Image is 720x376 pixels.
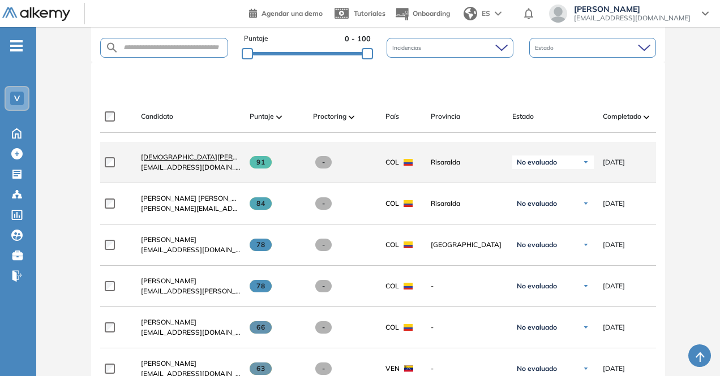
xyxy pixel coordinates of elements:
span: [PERSON_NAME] [141,235,196,244]
img: VEN [404,365,413,372]
span: Estado [512,111,534,122]
span: [DATE] [603,322,625,332]
img: Ícono de flecha [582,200,589,207]
span: - [315,197,332,210]
span: VEN [385,364,400,374]
span: [PERSON_NAME] [PERSON_NAME] [141,194,254,202]
span: 84 [250,197,272,210]
img: Ícono de flecha [582,241,589,248]
img: Ícono de flecha [582,365,589,372]
img: arrow [495,11,502,16]
span: 78 [250,239,272,251]
a: [PERSON_NAME] [PERSON_NAME] [141,193,241,204]
img: COL [404,324,413,331]
span: [PERSON_NAME] [574,5,691,14]
span: [EMAIL_ADDRESS][DOMAIN_NAME] [574,14,691,23]
span: [EMAIL_ADDRESS][DOMAIN_NAME] [141,245,241,255]
span: [DATE] [603,198,625,209]
span: Onboarding [413,9,450,18]
img: Logo [2,7,70,21]
a: Agendar una demo [249,6,323,19]
span: Tutoriales [354,9,385,18]
span: - [315,321,332,334]
span: - [431,281,503,291]
a: [PERSON_NAME] [141,235,241,245]
img: [missing "en.ARROW_ALT" translation] [349,115,354,119]
span: Incidencias [392,44,423,52]
span: [PERSON_NAME] [141,276,196,285]
span: 66 [250,321,272,334]
img: [missing "en.ARROW_ALT" translation] [644,115,649,119]
img: SEARCH_ALT [105,41,119,55]
span: - [315,239,332,251]
span: - [315,280,332,292]
span: No evaluado [517,240,557,249]
span: 78 [250,280,272,292]
span: No evaluado [517,282,557,291]
div: Estado [529,38,656,58]
span: [DATE] [603,240,625,250]
span: 63 [250,362,272,375]
img: Ícono de flecha [582,283,589,289]
span: No evaluado [517,323,557,332]
span: 0 - 100 [345,33,371,44]
a: [DEMOGRAPHIC_DATA][PERSON_NAME] [141,152,241,162]
span: [PERSON_NAME] [141,359,196,368]
span: [EMAIL_ADDRESS][PERSON_NAME][PERSON_NAME][DOMAIN_NAME] [141,286,241,296]
span: No evaluado [517,158,557,167]
span: - [315,362,332,375]
div: Incidencias [387,38,513,58]
button: Onboarding [395,2,450,26]
span: Puntaje [250,111,274,122]
span: COL [385,157,399,167]
a: [PERSON_NAME] [141,276,241,286]
span: País [385,111,399,122]
span: 91 [250,156,272,168]
span: - [431,322,503,332]
span: [DATE] [603,281,625,291]
span: COL [385,281,399,291]
span: [PERSON_NAME][EMAIL_ADDRESS][PERSON_NAME][DOMAIN_NAME] [141,204,241,214]
img: COL [404,200,413,207]
span: Provincia [431,111,460,122]
span: Candidato [141,111,173,122]
img: COL [404,283,413,289]
img: world [464,7,477,20]
span: Risaralda [431,157,503,167]
span: [GEOGRAPHIC_DATA] [431,240,503,250]
span: - [315,156,332,168]
img: COL [404,241,413,248]
span: No evaluado [517,364,557,373]
span: COL [385,322,399,332]
span: ES [482,8,490,19]
span: [DATE] [603,157,625,167]
img: Ícono de flecha [582,324,589,331]
span: Proctoring [313,111,346,122]
a: [PERSON_NAME] [141,358,241,369]
span: COL [385,240,399,250]
span: [DEMOGRAPHIC_DATA][PERSON_NAME] [141,153,273,161]
span: Risaralda [431,198,503,209]
span: COL [385,198,399,209]
span: [EMAIL_ADDRESS][DOMAIN_NAME] [141,162,241,172]
img: COL [404,159,413,166]
span: Completado [603,111,641,122]
a: [PERSON_NAME] [141,317,241,327]
i: - [10,45,23,47]
img: Ícono de flecha [582,159,589,166]
span: [EMAIL_ADDRESS][DOMAIN_NAME] [141,327,241,338]
span: V [14,94,20,103]
span: Puntaje [244,33,268,44]
span: No evaluado [517,199,557,208]
span: - [431,364,503,374]
span: [DATE] [603,364,625,374]
span: [PERSON_NAME] [141,318,196,326]
span: Estado [535,44,556,52]
img: [missing "en.ARROW_ALT" translation] [276,115,282,119]
span: Agendar una demo [262,9,323,18]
